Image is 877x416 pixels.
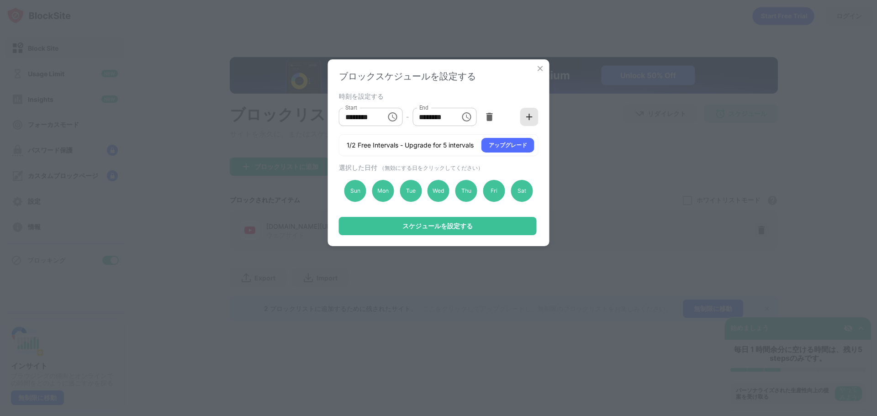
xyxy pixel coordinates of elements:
img: x-button.svg [536,64,545,73]
div: 選択した日付 [339,163,536,172]
div: 1/2 Free Intervals - Upgrade for 5 intervals [347,141,474,150]
div: Mon [372,180,394,202]
div: アップグレード [489,141,527,150]
label: End [419,104,428,111]
div: Thu [455,180,477,202]
div: Fri [483,180,505,202]
button: Choose time, selected time is 11:30 PM [457,108,475,126]
div: - [406,112,409,122]
div: Sun [344,180,366,202]
span: （無効にする日をクリックしてください） [379,164,483,171]
div: ブロックスケジュールを設定する [339,70,539,83]
button: Choose time, selected time is 9:00 PM [383,108,402,126]
div: Wed [428,180,449,202]
div: 時刻を設定する [339,92,536,100]
label: Start [345,104,357,111]
div: Sat [511,180,533,202]
div: スケジュールを設定する [402,222,473,230]
div: Tue [400,180,422,202]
